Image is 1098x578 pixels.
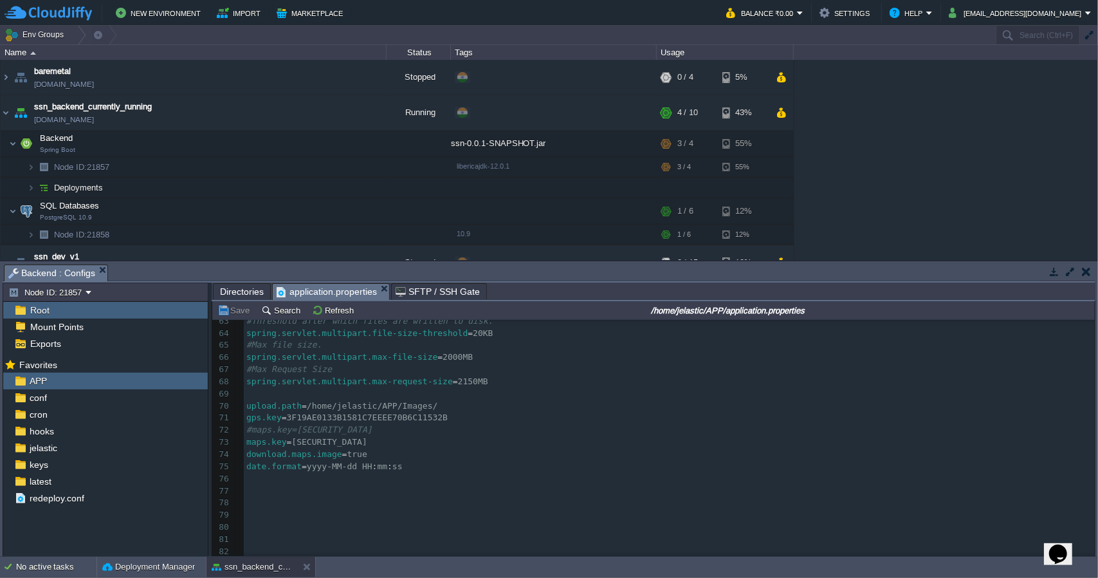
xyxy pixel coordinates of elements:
[246,413,282,422] span: gps.key
[246,437,287,447] span: maps.key
[217,5,265,21] button: Import
[819,5,874,21] button: Settings
[27,375,49,387] a: APP
[34,113,94,126] a: [DOMAIN_NAME]
[212,534,232,546] div: 81
[30,51,36,55] img: AMDAwAAAACH5BAEAAAAALAAAAAABAAEAAAICRAEAOw==
[468,328,473,338] span: =
[12,245,30,280] img: AMDAwAAAACH5BAEAAAAALAAAAAABAAEAAAICRAEAOw==
[1044,527,1085,565] iframe: chat widget
[457,230,470,238] span: 10.9
[8,265,95,281] span: Backend : Configs
[27,225,35,245] img: AMDAwAAAACH5BAEAAAAALAAAAAABAAEAAAICRAEAOw==
[451,131,657,156] div: ssn-0.0.1-SNAPSHOT.jar
[220,284,264,299] span: Directories
[287,413,448,422] span: 3F19AE0133B1581C7EEEE70B6C11532B
[212,521,232,534] div: 80
[217,304,253,316] button: Save
[261,304,304,316] button: Search
[1,245,11,280] img: AMDAwAAAACH5BAEAAAAALAAAAAABAAEAAAICRAEAOw==
[35,178,53,198] img: AMDAwAAAACH5BAEAAAAALAAAAAABAAEAAAICRAEAOw==
[212,485,232,498] div: 77
[378,461,388,471] span: mm
[722,225,764,245] div: 12%
[246,316,493,326] span: #Threshold after which files are written to disk.
[53,162,111,172] a: Node ID:21857
[116,5,205,21] button: New Environment
[34,250,79,263] span: ssn_dev_v1
[35,225,53,245] img: AMDAwAAAACH5BAEAAAAALAAAAAABAAEAAAICRAEAOw==
[722,157,764,177] div: 55%
[657,45,793,60] div: Usage
[27,392,49,404] span: conf
[212,509,232,521] div: 79
[212,328,232,340] div: 64
[387,60,451,95] div: Stopped
[246,461,302,471] span: date.format
[28,321,86,333] a: Mount Points
[302,401,307,411] span: =
[17,360,59,370] a: Favorites
[677,60,693,95] div: 0 / 4
[282,413,287,422] span: =
[387,461,392,471] span: :
[452,45,656,60] div: Tags
[8,286,86,298] button: Node ID: 21857
[39,201,101,210] a: SQL DatabasesPostgreSQL 10.9
[347,449,367,459] span: true
[27,459,50,471] a: keys
[27,409,50,420] a: cron
[453,377,458,386] span: =
[212,436,232,449] div: 73
[307,401,438,411] span: /home/jelastic/APP/Images/
[443,352,473,362] span: 2000MB
[722,131,764,156] div: 55%
[457,162,509,170] span: libericajdk-12.0.1
[28,304,51,316] a: Root
[246,364,332,374] span: #Max Request Size
[212,546,232,558] div: 82
[387,245,451,280] div: Stopped
[307,461,372,471] span: yyyy-MM-dd HH
[1,60,11,95] img: AMDAwAAAACH5BAEAAAAALAAAAAABAAEAAAICRAEAOw==
[28,338,63,350] span: Exports
[246,340,322,350] span: #Max file size.
[212,497,232,509] div: 78
[677,225,691,245] div: 1 / 6
[27,476,53,487] span: latest
[212,473,232,485] div: 76
[722,245,764,280] div: 10%
[387,45,450,60] div: Status
[949,5,1085,21] button: [EMAIL_ADDRESS][DOMAIN_NAME]
[39,133,75,144] span: Backend
[212,424,232,436] div: 72
[677,157,691,177] div: 3 / 4
[246,377,453,386] span: spring.servlet.multipart.max-request-size
[17,359,59,371] span: Favorites
[54,162,87,172] span: Node ID:
[34,65,71,78] a: baremetal
[722,198,764,224] div: 12%
[677,95,698,130] div: 4 / 10
[53,229,111,240] a: Node ID:21858
[722,60,764,95] div: 5%
[246,425,372,434] span: #maps.key=[SECURITY_DATA]
[9,198,17,224] img: AMDAwAAAACH5BAEAAAAALAAAAAABAAEAAAICRAEAOw==
[212,376,232,388] div: 68
[458,377,488,386] span: 2150MB
[212,339,232,351] div: 65
[39,133,75,143] a: BackendSpring Boot
[677,245,698,280] div: 0 / 15
[35,157,53,177] img: AMDAwAAAACH5BAEAAAAALAAAAAABAAEAAAICRAEAOw==
[1,45,386,60] div: Name
[277,284,377,300] span: application.properties
[291,437,367,447] span: [SECURITY_DATA]
[277,5,347,21] button: Marketplace
[102,561,195,573] button: Deployment Manager
[17,198,35,224] img: AMDAwAAAACH5BAEAAAAALAAAAAABAAEAAAICRAEAOw==
[5,5,92,21] img: CloudJiffy
[212,315,232,328] div: 63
